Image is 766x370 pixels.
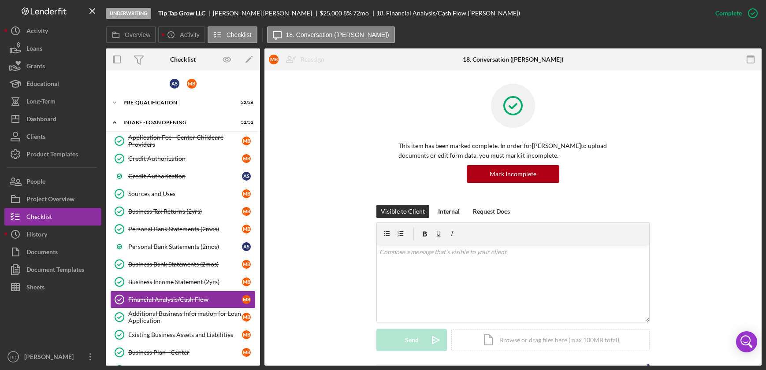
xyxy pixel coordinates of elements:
button: Checklist [208,26,257,43]
button: Internal [434,205,464,218]
a: Application Fee - Center Childcare ProvidersMB [110,132,256,150]
label: Checklist [227,31,252,38]
label: 18. Conversation ([PERSON_NAME]) [286,31,389,38]
div: Reassign [301,51,324,68]
button: Project Overview [4,190,101,208]
button: Product Templates [4,145,101,163]
div: M B [242,225,251,233]
button: 18. Conversation ([PERSON_NAME]) [267,26,395,43]
div: Internal [438,205,460,218]
a: History [4,226,101,243]
button: Request Docs [469,205,514,218]
div: Activity [26,22,48,42]
a: Credit AuthorizationAS [110,167,256,185]
div: Long-Term [26,92,56,112]
button: MBReassign [264,51,333,68]
div: M B [242,313,251,322]
div: Document Templates [26,261,84,281]
div: Underwriting [106,8,151,19]
div: A S [242,242,251,251]
a: Personal Bank Statements (2mos)MB [110,220,256,238]
a: Business Plan - CenterMB [110,344,256,361]
button: Grants [4,57,101,75]
div: INTAKE - LOAN OPENING [123,120,231,125]
b: Tip Tap Grow LLC [158,10,205,17]
button: Dashboard [4,110,101,128]
div: Application Fee - Center Childcare Providers [128,134,242,148]
div: 18. Financial Analysis/Cash Flow ([PERSON_NAME]) [376,10,520,17]
a: Additional Business Information for Loan ApplicationMB [110,308,256,326]
div: M B [242,207,251,216]
div: M B [242,154,251,163]
a: Clients [4,128,101,145]
button: Checklist [4,208,101,226]
div: Additional Business Information for Loan Application [128,310,242,324]
button: Loans [4,40,101,57]
div: Credit Authorization [128,155,242,162]
p: This item has been marked complete. In order for [PERSON_NAME] to upload documents or edit form d... [398,141,628,161]
button: Activity [4,22,101,40]
div: Mark Incomplete [490,165,536,183]
button: Educational [4,75,101,92]
div: M B [242,137,251,145]
div: Business Bank Statements (2mos) [128,261,242,268]
a: Sources and UsesMB [110,185,256,203]
button: HR[PERSON_NAME] [4,348,101,366]
div: Business Income Statement (2yrs) [128,278,242,285]
div: A S [170,79,179,89]
span: $25,000 [320,9,342,17]
button: Document Templates [4,261,101,278]
div: Personal Bank Statements (2mos) [128,226,242,233]
div: Project Overview [26,190,74,210]
div: 8 % [343,10,352,17]
button: Visible to Client [376,205,429,218]
button: Send [376,329,447,351]
div: 22 / 26 [238,100,253,105]
a: Business Bank Statements (2mos)MB [110,255,256,273]
div: Existing Business Assets and Liabilities [128,331,242,338]
div: Educational [26,75,59,95]
div: Personal Bank Statements (2mos) [128,243,242,250]
a: Existing Business Assets and LiabilitiesMB [110,326,256,344]
div: Complete [715,4,742,22]
button: Documents [4,243,101,261]
button: Mark Incomplete [467,165,559,183]
div: M B [242,277,251,286]
div: People [26,173,45,192]
a: Credit AuthorizationMB [110,150,256,167]
a: Financial Analysis/Cash FlowMB [110,291,256,308]
text: HR [10,355,16,359]
div: Financial Analysis/Cash Flow [128,296,242,303]
a: Personal Bank Statements (2mos)AS [110,238,256,255]
label: Overview [125,31,150,38]
div: 52 / 52 [238,120,253,125]
div: Business Plan - Center [128,349,242,356]
div: History [26,226,47,245]
div: Sources and Uses [128,190,242,197]
button: Complete [707,4,762,22]
button: People [4,173,101,190]
div: Documents [26,243,58,263]
div: M B [242,295,251,304]
div: M B [187,79,197,89]
a: Long-Term [4,92,101,110]
div: Open Intercom Messenger [736,331,757,352]
label: Activity [180,31,199,38]
button: Activity [158,26,205,43]
div: Credit Authorization [128,173,242,180]
div: Request Docs [473,205,510,218]
div: Loans [26,40,42,59]
a: Business Income Statement (2yrs)MB [110,273,256,291]
div: Pre-Qualification [123,100,231,105]
button: Sheets [4,278,101,296]
div: Grants [26,57,45,77]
